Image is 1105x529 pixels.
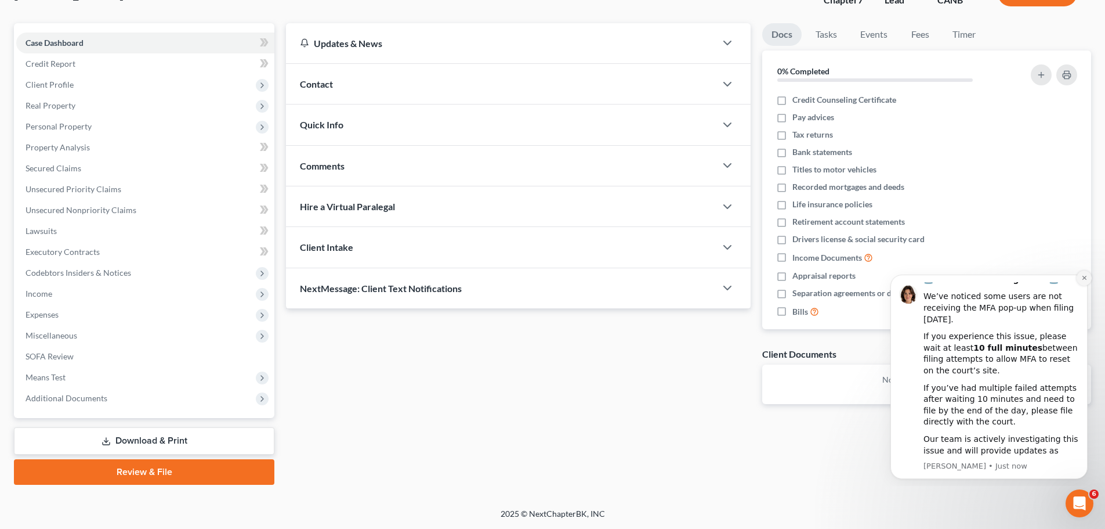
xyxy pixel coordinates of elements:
[300,119,343,130] span: Quick Info
[792,199,872,210] span: Life insurance policies
[26,38,84,48] span: Case Dashboard
[26,393,107,403] span: Additional Documents
[26,142,90,152] span: Property Analysis
[26,184,121,194] span: Unsecured Priority Claims
[1066,490,1093,517] iframe: Intercom live chat
[792,270,856,282] span: Appraisal reports
[222,508,883,529] div: 2025 © NextChapterBK, INC
[14,459,274,485] a: Review & File
[792,233,925,245] span: Drivers license & social security card
[1089,490,1099,499] span: 6
[792,181,904,193] span: Recorded mortgages and deeds
[16,137,274,158] a: Property Analysis
[851,23,897,46] a: Events
[16,179,274,200] a: Unsecured Priority Claims
[792,111,834,123] span: Pay advices
[16,158,274,179] a: Secured Claims
[762,23,802,46] a: Docs
[300,78,333,89] span: Contact
[792,216,905,228] span: Retirement account statements
[16,221,274,242] a: Lawsuits
[26,372,66,382] span: Means Test
[873,264,1105,486] iframe: Intercom notifications message
[300,37,702,49] div: Updates & News
[26,268,131,278] span: Codebtors Insiders & Notices
[26,80,74,89] span: Client Profile
[26,205,136,215] span: Unsecured Nonpriority Claims
[762,348,836,360] div: Client Documents
[792,146,852,158] span: Bank statements
[26,310,59,319] span: Expenses
[806,23,846,46] a: Tasks
[792,129,833,141] span: Tax returns
[792,94,896,106] span: Credit Counseling Certificate
[26,163,81,173] span: Secured Claims
[901,23,939,46] a: Fees
[300,283,462,294] span: NextMessage: Client Text Notifications
[26,100,75,110] span: Real Property
[16,33,274,53] a: Case Dashboard
[16,200,274,221] a: Unsecured Nonpriority Claims
[777,66,829,76] strong: 0% Completed
[16,346,274,367] a: SOFA Review
[26,247,100,257] span: Executory Contracts
[16,242,274,262] a: Executory Contracts
[300,201,395,212] span: Hire a Virtual Paralegal
[300,160,345,171] span: Comments
[26,351,74,361] span: SOFA Review
[16,53,274,74] a: Credit Report
[792,306,808,318] span: Bills
[14,427,274,455] a: Download & Print
[26,330,77,340] span: Miscellaneous
[792,287,957,299] span: Separation agreements or decrees of divorces
[771,374,1082,386] p: No client documents yet.
[26,289,52,298] span: Income
[26,59,75,69] span: Credit Report
[26,121,92,131] span: Personal Property
[300,242,353,253] span: Client Intake
[943,23,985,46] a: Timer
[792,252,862,264] span: Income Documents
[26,226,57,236] span: Lawsuits
[792,164,876,175] span: Titles to motor vehicles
